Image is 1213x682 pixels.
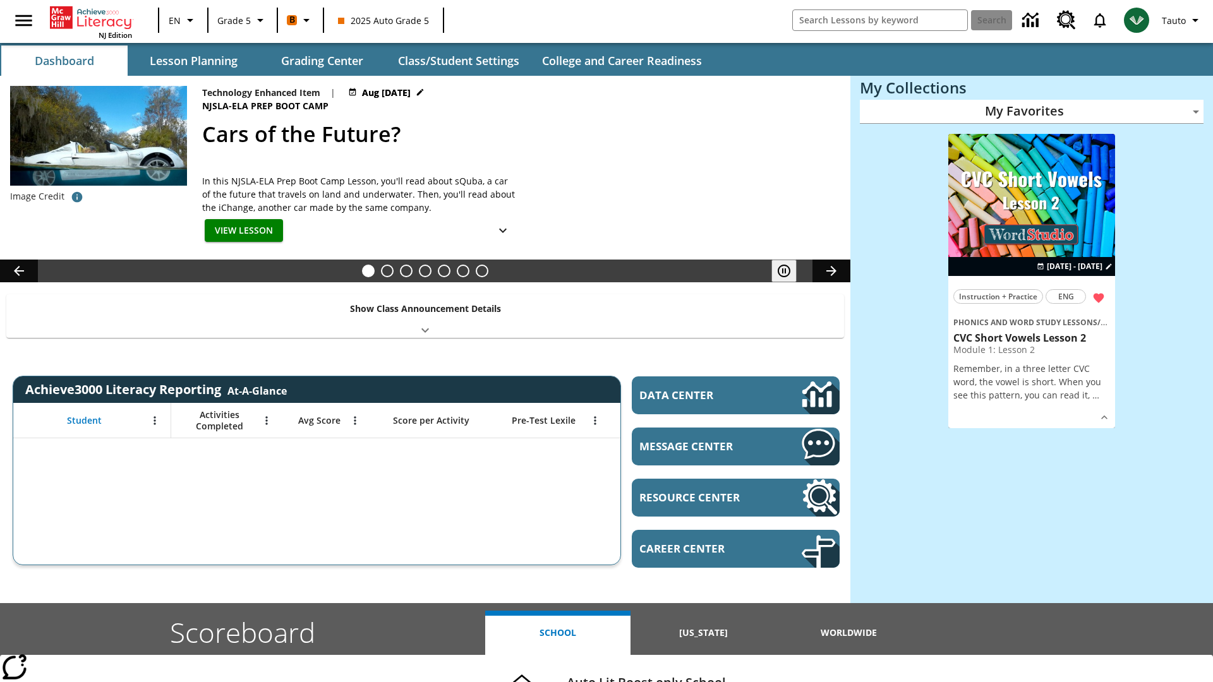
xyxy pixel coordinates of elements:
[1083,4,1116,37] a: Notifications
[10,86,187,205] img: High-tech automobile treading water.
[632,376,840,414] a: Data Center
[6,294,844,338] div: Show Class Announcement Details
[632,530,840,568] a: Career Center
[959,290,1037,303] span: Instruction + Practice
[631,611,776,655] button: [US_STATE]
[457,265,469,277] button: Slide 6 Making a Difference for the Planet
[400,265,413,277] button: Slide 3 One Idea, Lots of Hard Work
[388,45,529,76] button: Class/Student Settings
[202,99,331,113] span: NJSLA-ELA Prep Boot Camp
[217,14,251,27] span: Grade 5
[282,9,319,32] button: Boost Class color is orange. Change class color
[50,4,132,40] div: Home
[202,86,320,99] p: Technology Enhanced Item
[771,260,797,282] button: Pause
[1092,389,1099,401] span: …
[227,381,287,398] div: At-A-Glance
[1097,316,1107,328] span: /
[485,611,631,655] button: School
[338,14,429,27] span: 2025 Auto Grade 5
[771,260,809,282] div: Pause
[632,428,840,465] a: Message Center
[1116,4,1157,37] button: Select a new avatar
[1162,14,1186,27] span: Tauto
[5,2,42,39] button: Open side menu
[362,265,375,277] button: Slide 1 Cars of the Future?
[202,174,518,214] div: In this NJSLA-ELA Prep Boot Camp Lesson, you'll read about sQuba, a car of the future that travel...
[145,411,164,430] button: Open Menu
[178,409,261,432] span: Activities Completed
[586,411,605,430] button: Open Menu
[1087,287,1110,309] button: Remove from Favorites
[953,289,1043,304] button: Instruction + Practice
[793,10,967,30] input: search field
[953,315,1110,329] span: Topic: Phonics and Word Study Lessons/CVC Short Vowels
[205,219,283,242] button: View Lesson
[1124,8,1149,33] img: avatar image
[860,79,1204,97] h3: My Collections
[169,14,181,27] span: EN
[490,219,516,242] button: Show Details
[1058,290,1074,303] span: ENG
[346,411,365,430] button: Open Menu
[50,5,132,30] a: Home
[362,86,411,99] span: Aug [DATE]
[289,12,295,28] span: B
[393,415,469,426] span: Score per Activity
[776,611,922,655] button: Worldwide
[639,439,764,453] span: Message Center
[202,118,835,150] h2: Cars of the Future?
[257,411,276,430] button: Open Menu
[64,186,90,208] button: Photo credit: AP
[10,190,64,203] p: Image Credit
[259,45,385,76] button: Grading Center
[346,86,427,99] button: Aug 24 - Aug 01 Choose Dates
[67,415,102,426] span: Student
[1095,408,1114,427] button: Show Details
[953,332,1110,345] h3: CVC Short Vowels Lesson 2
[419,265,431,277] button: Slide 4 Pre-release lesson
[1,45,128,76] button: Dashboard
[639,541,764,556] span: Career Center
[99,30,132,40] span: NJ Edition
[953,317,1097,328] span: Phonics and Word Study Lessons
[1047,261,1102,272] span: [DATE] - [DATE]
[860,100,1204,124] div: My Favorites
[639,490,764,505] span: Resource Center
[1034,261,1115,272] button: Aug 28 - Aug 28 Choose Dates
[1049,3,1083,37] a: Resource Center, Will open in new tab
[1101,317,1166,328] span: CVC Short Vowels
[532,45,712,76] button: College and Career Readiness
[25,381,287,398] span: Achieve3000 Literacy Reporting
[1157,9,1208,32] button: Profile/Settings
[953,362,1110,402] p: Remember, in a three letter CVC word, the vowel is short. When you see this pattern, you can read...
[1015,3,1049,38] a: Data Center
[438,265,450,277] button: Slide 5 Career Lesson
[330,86,335,99] span: |
[212,9,273,32] button: Grade: Grade 5, Select a grade
[1046,289,1086,304] button: ENG
[298,415,341,426] span: Avg Score
[130,45,256,76] button: Lesson Planning
[512,415,576,426] span: Pre-Test Lexile
[163,9,203,32] button: Language: EN, Select a language
[350,302,501,315] p: Show Class Announcement Details
[948,134,1115,429] div: lesson details
[476,265,488,277] button: Slide 7 Sleepless in the Animal Kingdom
[632,479,840,517] a: Resource Center, Will open in new tab
[812,260,850,282] button: Lesson carousel, Next
[381,265,394,277] button: Slide 2 What's the Big Idea?
[639,388,759,402] span: Data Center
